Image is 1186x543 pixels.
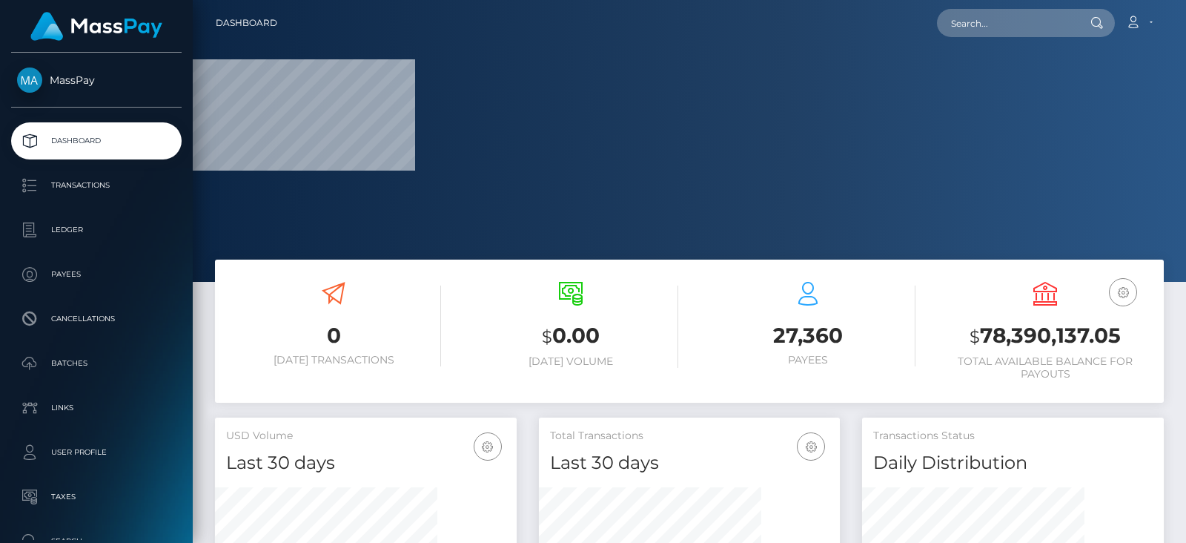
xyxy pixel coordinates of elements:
h3: 78,390,137.05 [938,321,1153,352]
p: Taxes [17,486,176,508]
a: Payees [11,256,182,293]
h5: Transactions Status [873,429,1153,444]
a: Links [11,389,182,427]
p: User Profile [17,441,176,464]
h4: Last 30 days [550,450,829,476]
p: Links [17,397,176,419]
p: Batches [17,352,176,375]
h3: 0 [226,321,441,350]
h6: Total Available Balance for Payouts [938,355,1153,381]
h3: 27,360 [700,321,915,350]
h6: Payees [700,354,915,366]
a: Ledger [11,211,182,249]
small: $ [542,326,552,347]
input: Search... [937,9,1076,37]
a: Transactions [11,167,182,204]
img: MassPay [17,68,42,93]
h4: Daily Distribution [873,450,1153,476]
img: MassPay Logo [30,12,162,41]
h6: [DATE] Transactions [226,354,441,366]
span: MassPay [11,73,182,87]
a: Cancellations [11,300,182,338]
p: Transactions [17,174,176,197]
a: User Profile [11,434,182,471]
a: Dashboard [11,122,182,159]
h3: 0.00 [463,321,678,352]
h6: [DATE] Volume [463,355,678,368]
a: Batches [11,345,182,382]
a: Taxes [11,478,182,516]
p: Cancellations [17,308,176,330]
small: $ [970,326,980,347]
h5: Total Transactions [550,429,829,444]
p: Dashboard [17,130,176,152]
h5: USD Volume [226,429,506,444]
h4: Last 30 days [226,450,506,476]
p: Ledger [17,219,176,241]
p: Payees [17,263,176,286]
a: Dashboard [216,7,277,39]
